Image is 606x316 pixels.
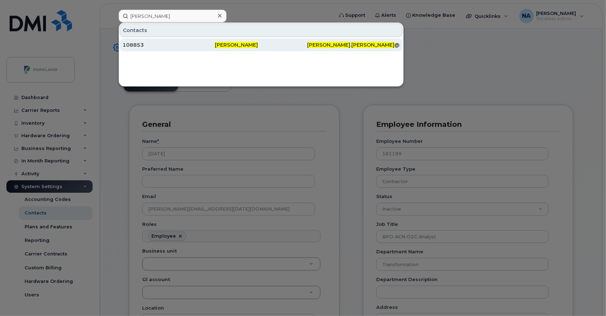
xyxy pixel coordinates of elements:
[120,24,403,37] div: Contacts
[307,41,400,48] div: . @[DOMAIN_NAME]
[123,41,215,48] div: 108853
[215,42,258,48] span: [PERSON_NAME]
[352,42,395,48] span: [PERSON_NAME]
[120,38,403,51] a: 108853[PERSON_NAME][PERSON_NAME].[PERSON_NAME]@[DOMAIN_NAME]
[307,42,351,48] span: [PERSON_NAME]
